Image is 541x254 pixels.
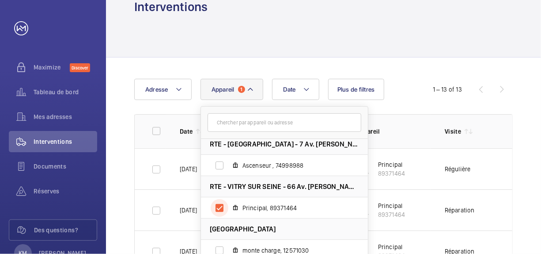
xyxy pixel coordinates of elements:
[283,86,296,93] span: Date
[210,182,359,191] span: RTE - VITRY SUR SEINE - 66 Av. [PERSON_NAME], 94200 [GEOGRAPHIC_DATA]
[34,137,97,146] span: Interventions
[210,139,359,149] span: RTE - [GEOGRAPHIC_DATA] - 7 Av. [PERSON_NAME], 78280 [GEOGRAPHIC_DATA]
[34,88,97,96] span: Tableau de bord
[208,113,361,132] input: Chercher par appareil ou adresse
[433,85,462,94] div: 1 – 13 of 13
[238,86,245,93] span: 1
[34,63,70,72] span: Maximize
[378,242,405,251] p: Principal
[445,206,475,215] div: Réparation
[70,63,90,72] span: Discover
[445,127,461,136] p: Visite
[378,160,405,169] p: Principal
[445,165,471,173] div: Régulière
[134,79,192,100] button: Adresse
[378,210,405,219] p: 89371464
[34,226,97,235] span: Des questions?
[180,127,193,136] p: Date
[34,187,97,196] span: Réserves
[212,86,235,93] span: Appareil
[201,79,263,100] button: Appareil1
[272,79,319,100] button: Date
[34,112,97,121] span: Mes adresses
[242,161,345,170] span: Ascenseur , 74998988
[180,165,197,173] p: [DATE]
[242,204,345,212] span: Principal, 89371464
[356,127,431,136] p: Appareil
[337,86,375,93] span: Plus de filtres
[328,79,384,100] button: Plus de filtres
[145,86,168,93] span: Adresse
[210,224,276,234] span: [GEOGRAPHIC_DATA]
[378,201,405,210] p: Principal
[34,162,97,171] span: Documents
[180,206,197,215] p: [DATE]
[378,169,405,178] p: 89371464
